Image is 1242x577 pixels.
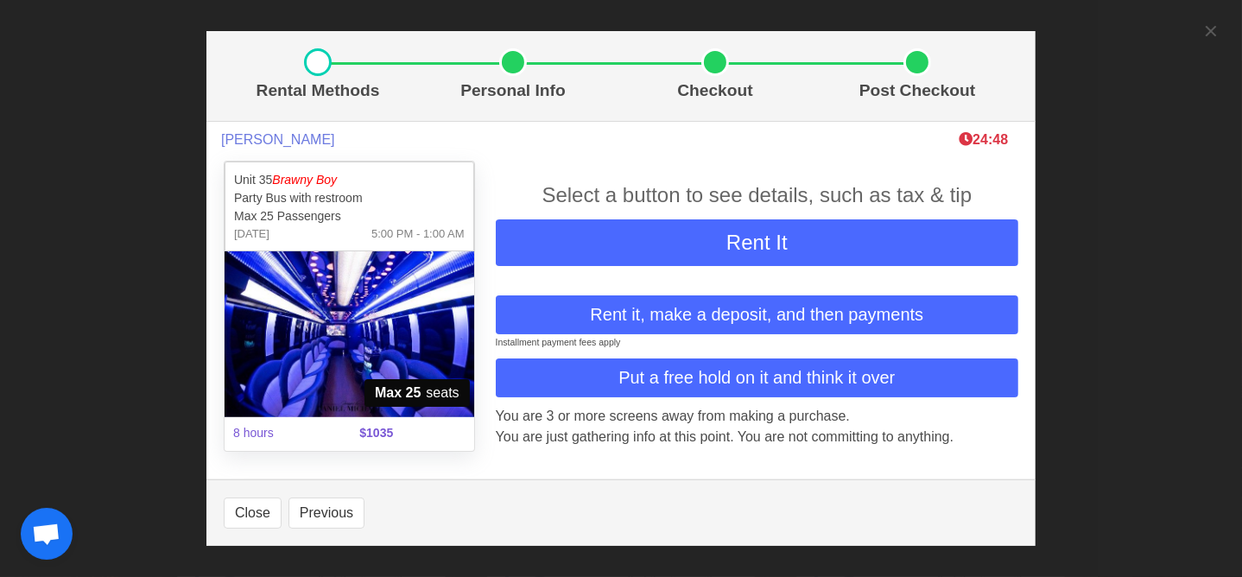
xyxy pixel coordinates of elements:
img: 35%2002.jpg [225,251,474,417]
p: Max 25 Passengers [234,207,465,225]
small: Installment payment fees apply [496,337,621,347]
b: 24:48 [959,132,1008,147]
p: Rental Methods [231,79,405,104]
p: You are just gathering info at this point. You are not committing to anything. [496,427,1018,447]
span: 8 hours [223,414,349,453]
span: Rent It [726,231,788,254]
button: Close [224,498,282,529]
span: seats [364,379,470,407]
button: Put a free hold on it and think it over [496,358,1018,397]
p: Unit 35 [234,171,465,189]
p: Checkout [621,79,809,104]
p: Party Bus with restroom [234,189,465,207]
span: [DATE] [234,225,269,243]
span: Rent it, make a deposit, and then payments [590,301,923,327]
a: Open chat [21,508,73,560]
p: Post Checkout [823,79,1011,104]
p: Personal Info [419,79,607,104]
div: Select a button to see details, such as tax & tip [496,180,1018,211]
span: The clock is ticking ⁠— this timer shows how long we'll hold this limo during checkout. If time r... [959,132,1008,147]
button: Rent It [496,219,1018,266]
em: Brawny Boy [272,173,337,187]
span: 5:00 PM - 1:00 AM [371,225,465,243]
span: Put a free hold on it and think it over [618,365,895,390]
p: You are 3 or more screens away from making a purchase. [496,406,1018,427]
span: [PERSON_NAME] [221,131,335,148]
button: Rent it, make a deposit, and then payments [496,295,1018,334]
button: Previous [288,498,364,529]
strong: Max 25 [375,383,421,403]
